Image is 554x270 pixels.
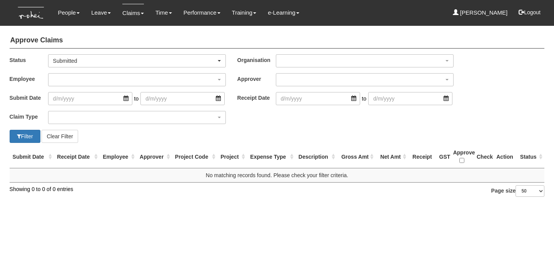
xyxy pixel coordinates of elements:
input: d/m/yyyy [276,92,360,105]
span: to [360,92,369,105]
th: Gross Amt : activate to sort column ascending [337,146,375,168]
h4: Approve Claims [10,33,545,49]
input: d/m/yyyy [140,92,225,105]
label: Page size [491,185,545,197]
a: Performance [184,4,220,22]
th: Receipt [408,146,436,168]
th: Check [474,146,492,168]
div: Submitted [53,57,216,65]
td: No matching records found. Please check your filter criteria. [10,168,545,182]
th: Receipt Date : activate to sort column ascending [54,146,100,168]
label: Organisation [237,54,276,65]
button: Filter [10,130,40,143]
input: d/m/yyyy [48,92,132,105]
th: Submit Date : activate to sort column ascending [10,146,54,168]
a: Time [155,4,172,22]
button: Clear Filter [42,130,78,143]
th: Description : activate to sort column ascending [295,146,337,168]
th: Employee : activate to sort column ascending [100,146,137,168]
th: Expense Type : activate to sort column ascending [247,146,295,168]
th: Approve [450,146,474,168]
th: Project : activate to sort column ascending [217,146,247,168]
label: Submit Date [10,92,48,103]
a: Leave [91,4,111,22]
a: Claims [122,4,144,22]
label: Employee [10,73,48,84]
a: People [58,4,80,22]
a: e-Learning [268,4,299,22]
th: Project Code : activate to sort column ascending [172,146,217,168]
a: [PERSON_NAME] [453,4,508,22]
th: Status : activate to sort column ascending [517,146,545,168]
label: Receipt Date [237,92,276,103]
th: Net Amt : activate to sort column ascending [375,146,408,168]
th: GST [436,146,450,168]
label: Status [10,54,48,65]
button: Submitted [48,54,226,67]
a: Training [232,4,257,22]
th: Action [492,146,517,168]
input: d/m/yyyy [368,92,452,105]
label: Claim Type [10,111,48,122]
th: Approver : activate to sort column ascending [137,146,172,168]
label: Approver [237,73,276,84]
select: Page size [516,185,544,197]
span: to [132,92,141,105]
button: Logout [513,3,546,22]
